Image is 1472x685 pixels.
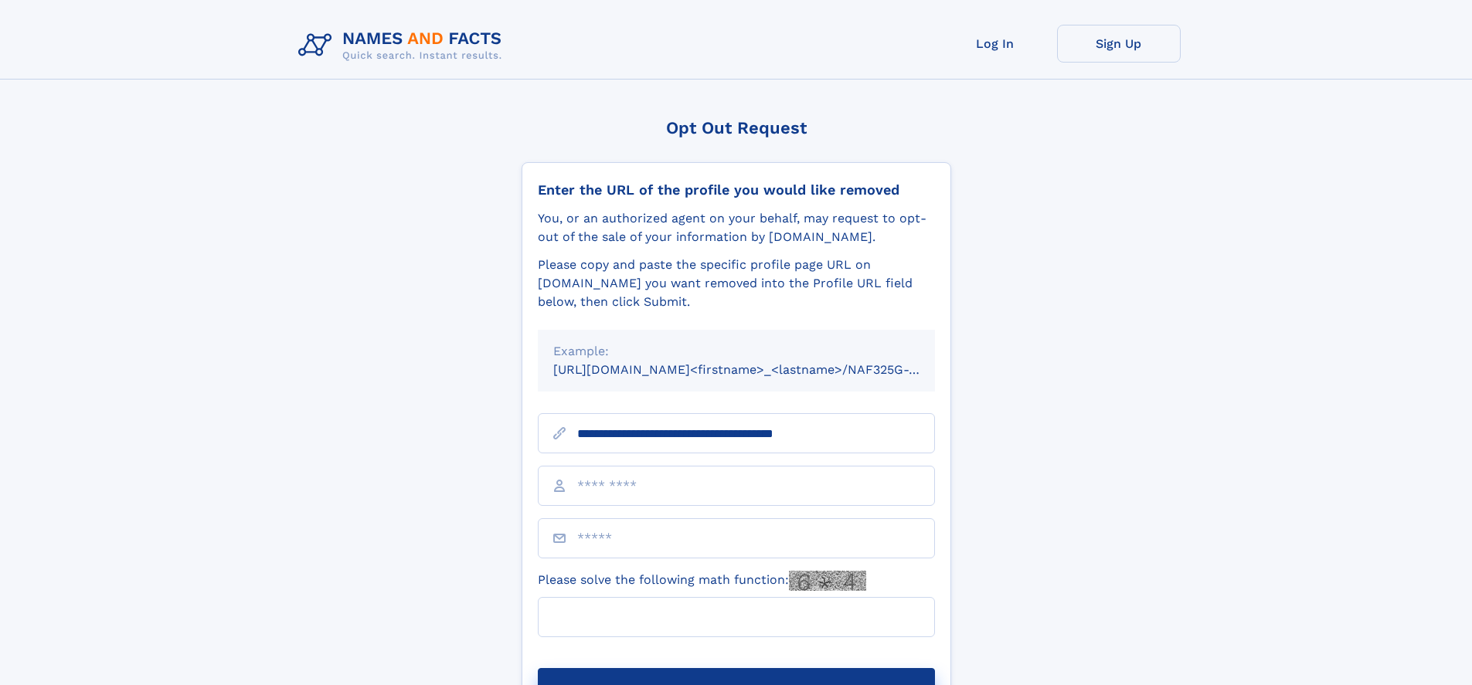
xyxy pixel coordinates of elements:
div: Enter the URL of the profile you would like removed [538,181,935,198]
a: Log In [933,25,1057,63]
img: Logo Names and Facts [292,25,515,66]
div: Please copy and paste the specific profile page URL on [DOMAIN_NAME] you want removed into the Pr... [538,256,935,311]
a: Sign Up [1057,25,1181,63]
div: Example: [553,342,920,361]
div: Opt Out Request [522,118,951,137]
div: You, or an authorized agent on your behalf, may request to opt-out of the sale of your informatio... [538,209,935,246]
label: Please solve the following math function: [538,571,866,591]
small: [URL][DOMAIN_NAME]<firstname>_<lastname>/NAF325G-xxxxxxxx [553,362,964,377]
